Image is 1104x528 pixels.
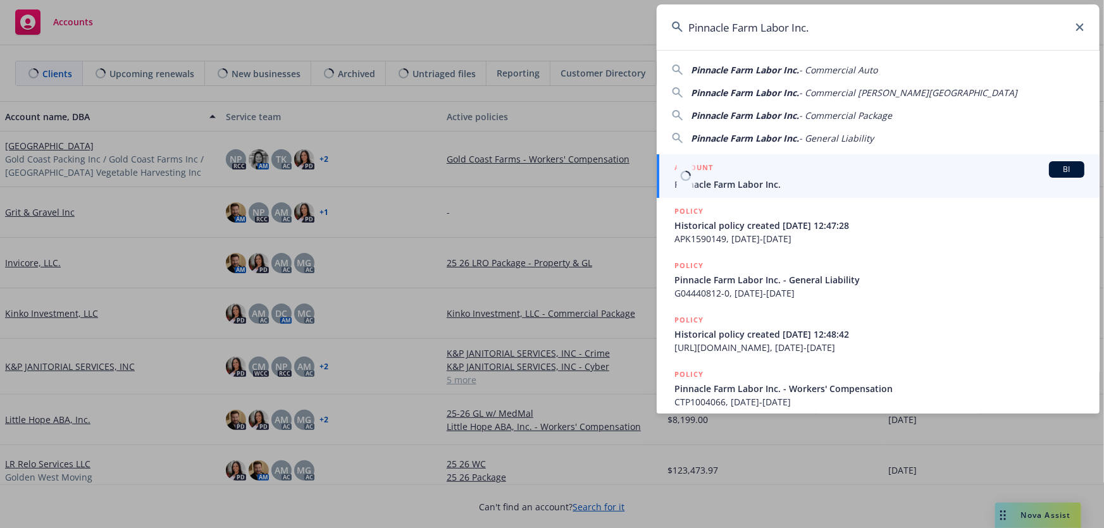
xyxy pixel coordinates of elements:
[674,273,1084,286] span: Pinnacle Farm Labor Inc. - General Liability
[674,259,704,272] h5: POLICY
[674,314,704,326] h5: POLICY
[691,64,799,76] span: Pinnacle Farm Labor Inc.
[1054,164,1079,175] span: BI
[799,109,892,121] span: - Commercial Package
[657,361,1100,415] a: POLICYPinnacle Farm Labor Inc. - Workers' CompensationCTP1004066, [DATE]-[DATE]
[674,341,1084,354] span: [URL][DOMAIN_NAME], [DATE]-[DATE]
[674,395,1084,408] span: CTP1004066, [DATE]-[DATE]
[691,132,799,144] span: Pinnacle Farm Labor Inc.
[691,87,799,99] span: Pinnacle Farm Labor Inc.
[674,219,1084,232] span: Historical policy created [DATE] 12:47:28
[674,382,1084,395] span: Pinnacle Farm Labor Inc. - Workers' Compensation
[657,307,1100,361] a: POLICYHistorical policy created [DATE] 12:48:42[URL][DOMAIN_NAME], [DATE]-[DATE]
[674,161,713,176] h5: ACCOUNT
[674,286,1084,300] span: G04440812-0, [DATE]-[DATE]
[674,178,1084,191] span: Pinnacle Farm Labor Inc.
[657,198,1100,252] a: POLICYHistorical policy created [DATE] 12:47:28APK1590149, [DATE]-[DATE]
[691,109,799,121] span: Pinnacle Farm Labor Inc.
[674,368,704,381] h5: POLICY
[657,252,1100,307] a: POLICYPinnacle Farm Labor Inc. - General LiabilityG04440812-0, [DATE]-[DATE]
[799,132,874,144] span: - General Liability
[799,87,1017,99] span: - Commercial [PERSON_NAME][GEOGRAPHIC_DATA]
[674,205,704,218] h5: POLICY
[657,154,1100,198] a: ACCOUNTBIPinnacle Farm Labor Inc.
[674,328,1084,341] span: Historical policy created [DATE] 12:48:42
[674,232,1084,245] span: APK1590149, [DATE]-[DATE]
[799,64,878,76] span: - Commercial Auto
[657,4,1100,50] input: Search...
